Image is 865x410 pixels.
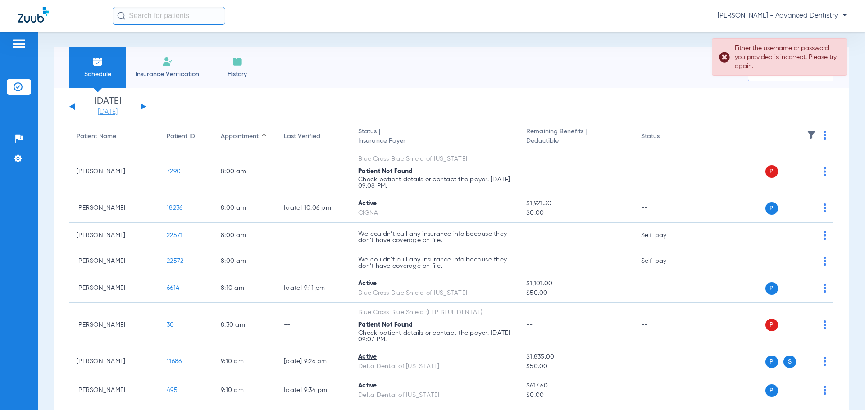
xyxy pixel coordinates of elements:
[12,38,26,49] img: hamburger-icon
[167,387,178,393] span: 495
[634,303,695,347] td: --
[358,308,512,317] div: Blue Cross Blue Shield (FEP BLUE DENTAL)
[277,223,351,248] td: --
[69,149,159,194] td: [PERSON_NAME]
[765,356,778,368] span: P
[214,274,277,303] td: 8:10 AM
[214,248,277,274] td: 8:00 AM
[526,208,626,218] span: $0.00
[277,303,351,347] td: --
[526,136,626,146] span: Deductible
[167,132,195,141] div: Patient ID
[167,285,179,291] span: 6614
[519,124,633,149] th: Remaining Benefits |
[284,132,320,141] div: Last Verified
[162,56,173,67] img: Manual Insurance Verification
[277,149,351,194] td: --
[69,303,159,347] td: [PERSON_NAME]
[358,199,512,208] div: Active
[216,70,259,79] span: History
[735,44,839,71] div: Either the username or password you provided is incorrect. Please try again.
[277,274,351,303] td: [DATE] 9:11 PM
[526,279,626,288] span: $1,101.00
[214,376,277,405] td: 9:10 AM
[358,288,512,298] div: Blue Cross Blue Shield of [US_STATE]
[358,381,512,391] div: Active
[69,248,159,274] td: [PERSON_NAME]
[765,165,778,178] span: P
[765,384,778,397] span: P
[526,288,626,298] span: $50.00
[634,124,695,149] th: Status
[69,347,159,376] td: [PERSON_NAME]
[824,167,826,176] img: group-dot-blue.svg
[526,381,626,391] span: $617.60
[526,362,626,371] span: $50.00
[824,386,826,395] img: group-dot-blue.svg
[526,168,533,175] span: --
[113,7,225,25] input: Search for patients
[69,223,159,248] td: [PERSON_NAME]
[167,232,182,239] span: 22571
[634,248,695,274] td: Self-pay
[18,7,49,23] img: Zuub Logo
[358,168,413,175] span: Patient Not Found
[358,176,512,189] p: Check patient details or contact the payer. [DATE] 09:08 PM.
[69,194,159,223] td: [PERSON_NAME]
[81,108,135,117] a: [DATE]
[77,132,116,141] div: Patient Name
[358,231,512,243] p: We couldn’t pull any insurance info because they don’t have coverage on file.
[634,376,695,405] td: --
[765,282,778,295] span: P
[167,358,182,365] span: 11686
[167,132,206,141] div: Patient ID
[634,223,695,248] td: Self-pay
[132,70,202,79] span: Insurance Verification
[277,194,351,223] td: [DATE] 10:06 PM
[824,203,826,212] img: group-dot-blue.svg
[214,347,277,376] td: 9:10 AM
[358,154,512,164] div: Blue Cross Blue Shield of [US_STATE]
[167,322,174,328] span: 30
[526,391,626,400] span: $0.00
[358,391,512,400] div: Delta Dental of [US_STATE]
[824,320,826,329] img: group-dot-blue.svg
[634,347,695,376] td: --
[634,149,695,194] td: --
[77,132,152,141] div: Patient Name
[277,376,351,405] td: [DATE] 9:34 PM
[358,322,413,328] span: Patient Not Found
[117,12,125,20] img: Search Icon
[824,257,826,266] img: group-dot-blue.svg
[824,131,826,140] img: group-dot-blue.svg
[221,132,259,141] div: Appointment
[765,319,778,331] span: P
[358,208,512,218] div: CIGNA
[277,347,351,376] td: [DATE] 9:26 PM
[214,194,277,223] td: 8:00 AM
[358,257,512,269] p: We couldn’t pull any insurance info because they don’t have coverage on file.
[358,279,512,288] div: Active
[351,124,519,149] th: Status |
[526,352,626,362] span: $1,835.00
[221,132,269,141] div: Appointment
[783,356,796,368] span: S
[526,258,533,264] span: --
[69,376,159,405] td: [PERSON_NAME]
[81,97,135,117] li: [DATE]
[526,232,533,239] span: --
[167,205,182,211] span: 18236
[214,223,277,248] td: 8:00 AM
[167,168,181,175] span: 7290
[807,131,816,140] img: filter.svg
[824,231,826,240] img: group-dot-blue.svg
[277,248,351,274] td: --
[765,202,778,215] span: P
[214,149,277,194] td: 8:00 AM
[92,56,103,67] img: Schedule
[232,56,243,67] img: History
[284,132,344,141] div: Last Verified
[358,330,512,342] p: Check patient details or contact the payer. [DATE] 09:07 PM.
[526,322,533,328] span: --
[167,258,183,264] span: 22572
